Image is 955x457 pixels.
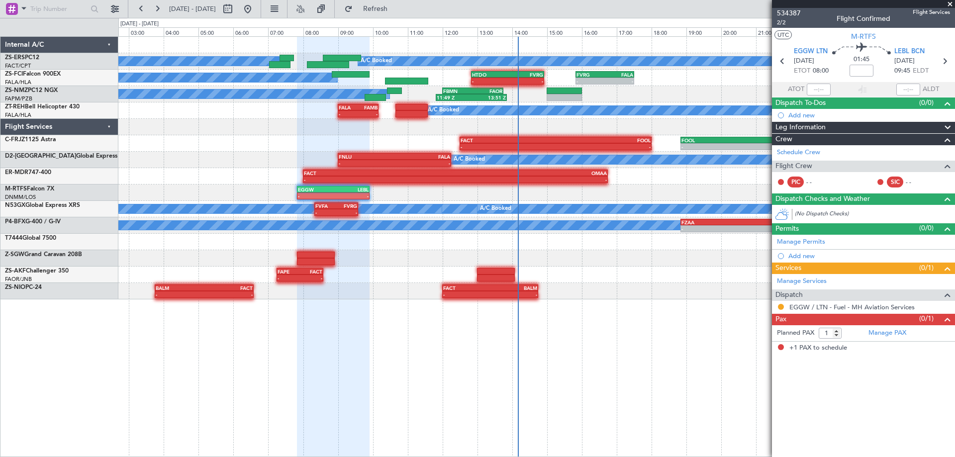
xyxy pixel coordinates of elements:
[5,202,80,208] a: N53GXGlobal Express XRS
[336,209,357,215] div: -
[5,62,31,70] a: FACT/CPT
[775,263,801,274] span: Services
[775,223,799,235] span: Permits
[919,223,934,233] span: (0/0)
[512,27,547,36] div: 14:00
[887,177,903,187] div: SIC
[5,268,26,274] span: ZS-AKF
[5,104,25,110] span: ZT-REH
[789,303,915,311] a: EGGW / LTN - Fuel - MH Aviation Services
[5,55,39,61] a: ZS-ERSPC12
[461,144,556,150] div: -
[777,237,825,247] a: Manage Permits
[5,137,25,143] span: C-FRJZ
[507,72,543,78] div: FVRG
[5,137,56,143] a: C-FRJZ1125 Astra
[477,27,512,36] div: 13:00
[5,95,32,102] a: FAPM/PZB
[576,72,605,78] div: FVRG
[454,152,485,167] div: A/C Booked
[443,285,490,291] div: FACT
[777,328,814,338] label: Planned PAX
[303,27,338,36] div: 08:00
[5,111,31,119] a: FALA/HLA
[813,66,829,76] span: 08:00
[5,284,42,290] a: ZS-NIOPC-24
[361,54,392,69] div: A/C Booked
[507,78,543,84] div: -
[198,27,233,36] div: 05:00
[777,276,827,286] a: Manage Services
[837,13,890,24] div: Flight Confirmed
[547,27,582,36] div: 15:00
[437,94,471,100] div: 11:49 Z
[156,291,204,297] div: -
[129,27,164,36] div: 03:00
[394,154,450,160] div: FALA
[5,55,25,61] span: ZS-ERS
[471,94,505,100] div: 13:51 Z
[894,47,925,57] span: LEBL BCN
[605,78,633,84] div: -
[490,285,537,291] div: BALM
[894,66,910,76] span: 09:45
[340,1,399,17] button: Refresh
[472,78,507,84] div: -
[443,27,477,36] div: 12:00
[906,178,928,186] div: - -
[5,186,54,192] a: M-RTFSFalcon 7X
[756,27,791,36] div: 21:00
[5,252,82,258] a: Z-SGWGrand Caravan 208B
[304,170,456,176] div: FACT
[304,177,456,183] div: -
[455,170,607,176] div: OMAA
[686,27,721,36] div: 19:00
[794,66,810,76] span: ETOT
[5,202,25,208] span: N53GX
[775,161,812,172] span: Flight Crew
[5,235,56,241] a: T7444Global 7500
[556,137,651,143] div: FOOL
[339,154,394,160] div: FNLU
[5,186,27,192] span: M-RTFS
[788,111,950,119] div: Add new
[300,275,322,281] div: -
[315,209,336,215] div: -
[743,226,804,232] div: -
[777,8,801,18] span: 534387
[806,178,829,186] div: - -
[787,177,804,187] div: PIC
[919,97,934,108] span: (0/0)
[120,20,159,28] div: [DATE] - [DATE]
[5,275,32,283] a: FAOR/JNB
[743,219,804,225] div: FALA
[582,27,617,36] div: 16:00
[30,1,88,16] input: Trip Number
[5,284,25,290] span: ZS-NIO
[777,18,801,27] span: 2/2
[461,137,556,143] div: FACT
[339,111,358,117] div: -
[355,5,396,12] span: Refresh
[333,186,369,192] div: LEBL
[775,122,826,133] span: Leg Information
[358,104,378,110] div: FAMB
[794,56,814,66] span: [DATE]
[788,252,950,260] div: Add new
[358,111,378,117] div: -
[204,285,253,291] div: FACT
[913,66,929,76] span: ELDT
[681,226,743,232] div: -
[775,314,786,325] span: Pax
[443,88,473,94] div: FBMN
[913,8,950,16] span: Flight Services
[480,201,511,216] div: A/C Booked
[5,219,61,225] a: P4-BFXG-400 / G-IV
[5,268,69,274] a: ZS-AKFChallenger 350
[339,104,358,110] div: FALA
[868,328,906,338] a: Manage PAX
[5,193,36,201] a: DNMM/LOS
[455,177,607,183] div: -
[789,343,847,353] span: +1 PAX to schedule
[5,88,58,93] a: ZS-NMZPC12 NGX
